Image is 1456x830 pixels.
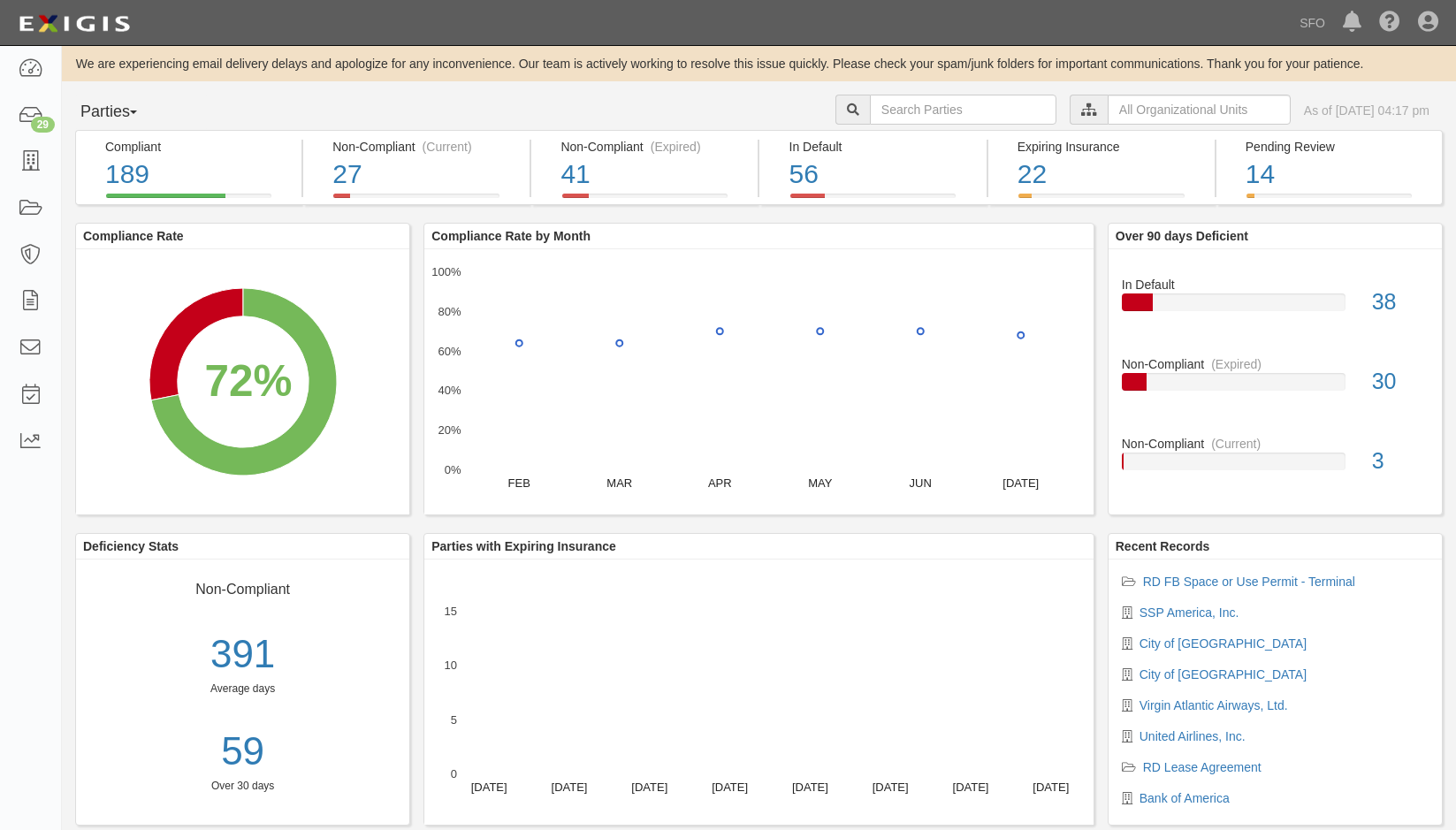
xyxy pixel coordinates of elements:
[1379,12,1400,34] i: Help Center - Complianz
[1140,636,1307,651] a: City of [GEOGRAPHIC_DATA]
[1140,698,1288,712] a: Virgin Atlantic Airways, Ltd.
[76,682,409,697] div: Average days
[789,156,973,194] div: 56
[445,605,457,618] text: 15
[552,781,588,794] text: [DATE]
[431,539,616,553] b: Parties with Expiring Insurance
[438,384,461,397] text: 40%
[1216,194,1443,208] a: Pending Review14
[1116,539,1210,553] b: Recent Records
[708,476,732,490] text: APR
[83,539,179,553] b: Deficiency Stats
[1291,5,1334,41] a: SFO
[31,117,55,133] div: 29
[451,767,457,781] text: 0
[560,156,744,194] div: 41
[1143,575,1355,589] a: RD FB Space or Use Permit - Terminal
[424,560,1094,825] svg: A chart.
[789,138,973,156] div: In Default
[445,463,461,476] text: 0%
[83,229,184,243] b: Compliance Rate
[759,194,986,208] a: In Default56
[560,138,744,156] div: Non-Compliant (Expired)
[988,194,1215,208] a: Expiring Insurance22
[870,95,1056,125] input: Search Parties
[332,138,516,156] div: Non-Compliant (Current)
[432,265,462,278] text: 100%
[1108,95,1291,125] input: All Organizational Units
[1122,263,1429,355] a: In Default38
[1033,781,1070,794] text: [DATE]
[1140,791,1230,805] a: Bank of America
[76,627,409,682] div: 391
[1211,355,1262,373] div: (Expired)
[424,249,1094,514] svg: A chart.
[13,8,135,40] img: logo-5460c22ac91f19d4615b14bd174203de0afe785f0fc80cf4dbbc73dc1793850b.png
[808,476,833,490] text: MAY
[1211,435,1261,453] div: (Current)
[332,156,516,194] div: 27
[75,95,208,130] button: Parties
[1140,729,1246,743] a: United Airlines, Inc.
[451,712,457,726] text: 5
[1109,263,1442,293] div: In Default
[423,138,472,156] div: (Current)
[632,781,668,794] text: [DATE]
[1018,138,1201,156] div: Expiring Insurance
[1359,286,1442,318] div: 38
[62,55,1456,72] div: We are experiencing email delivery delays and apologize for any inconvenience. Our team is active...
[303,194,530,208] a: Non-Compliant(Current)27
[1359,445,1442,477] div: 3
[75,194,301,208] a: Compliant189
[76,724,409,780] a: 59
[431,229,591,243] b: Compliance Rate by Month
[438,344,461,357] text: 60%
[792,781,828,794] text: [DATE]
[1304,102,1429,119] div: As of [DATE] 04:17 pm
[1140,605,1239,620] a: SSP America, Inc.
[1140,667,1307,682] a: City of [GEOGRAPHIC_DATA]
[1246,156,1429,194] div: 14
[76,779,409,794] div: Over 30 days
[1143,760,1262,774] a: RD Lease Agreement
[205,349,293,412] div: 72%
[1109,355,1442,373] div: Non-Compliant
[89,573,396,600] div: Non-Compliant
[1116,229,1248,243] b: Over 90 days Deficient
[910,476,932,490] text: JUN
[712,781,748,794] text: [DATE]
[953,781,989,794] text: [DATE]
[1122,435,1429,488] a: Non-Compliant(Current)3
[1246,138,1429,156] div: Pending Review
[607,476,633,490] text: MAR
[531,194,758,208] a: Non-Compliant(Expired)41
[1122,355,1429,435] a: Non-Compliant(Expired)30
[1003,476,1040,490] text: [DATE]
[105,156,288,194] div: 189
[1359,366,1442,398] div: 30
[445,659,457,672] text: 10
[508,476,530,490] text: FEB
[438,423,461,437] text: 20%
[76,249,409,514] svg: A chart.
[873,781,909,794] text: [DATE]
[1109,435,1442,453] div: Non-Compliant
[651,138,701,156] div: (Expired)
[471,781,507,794] text: [DATE]
[438,305,461,318] text: 80%
[1018,156,1201,194] div: 22
[105,138,288,156] div: Compliant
